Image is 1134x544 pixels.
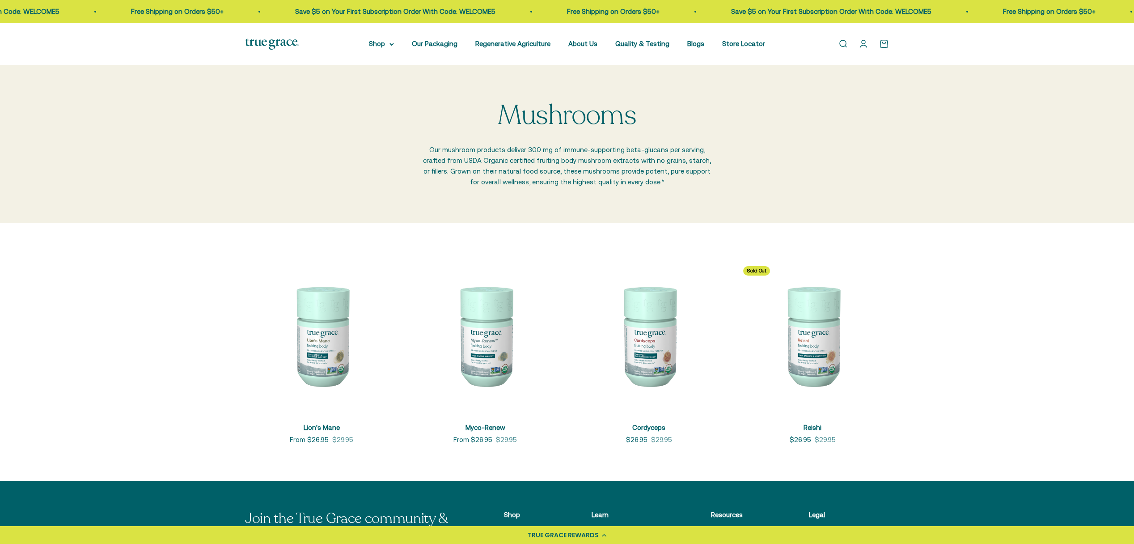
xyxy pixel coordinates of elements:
a: Free Shipping on Orders $50+ [507,8,600,15]
summary: Shop [369,38,394,49]
a: Quality & Testing [615,40,669,47]
a: Reishi [804,424,821,431]
p: Resources [711,510,764,520]
compare-at-price: $29.95 [496,434,517,445]
a: Free Shipping on Orders $50+ [71,8,164,15]
p: Mushrooms [498,101,637,130]
p: Learn [592,510,667,520]
a: Lion's Mane [304,424,340,431]
sale-price: $26.95 [790,434,811,445]
a: Regenerative Agriculture [475,40,550,47]
p: Shop [504,510,547,520]
p: Legal [809,510,871,520]
a: Store Locator [722,40,765,47]
a: Blogs [687,40,704,47]
compare-at-price: $29.95 [332,434,353,445]
compare-at-price: $29.95 [815,434,836,445]
a: Myco-Renew [465,424,505,431]
img: Myco-RenewTM Blend Mushroom Supplements for Daily Immune Support* 1 g daily to support a healthy ... [409,259,562,412]
sale-price: From $26.95 [453,434,492,445]
div: TRUE GRACE REWARDS [528,531,599,540]
sale-price: From $26.95 [290,434,329,445]
a: Cordyceps [632,424,665,431]
img: Reishi Mushroom Supplements for Daily Balance & Longevity* 1 g daily supports healthy aging* Trad... [736,259,889,412]
p: Save $5 on Your First Subscription Order With Code: WELCOME5 [235,6,436,17]
p: Save $5 on Your First Subscription Order With Code: WELCOME5 [671,6,872,17]
p: Our mushroom products deliver 300 mg of immune-supporting beta-glucans per serving, crafted from ... [422,144,712,187]
img: Cordyceps Mushroom Supplement for Energy & Endurance Support* 1 g daily aids an active lifestyle ... [572,259,725,412]
sale-price: $26.95 [626,434,647,445]
compare-at-price: $29.95 [651,434,672,445]
a: About Us [568,40,597,47]
img: Lion's Mane Mushroom Supplement for Brain, Nerve&Cognitive Support* 1 g daily supports brain heal... [245,259,398,412]
a: Free Shipping on Orders $50+ [943,8,1036,15]
a: Our Packaging [412,40,457,47]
